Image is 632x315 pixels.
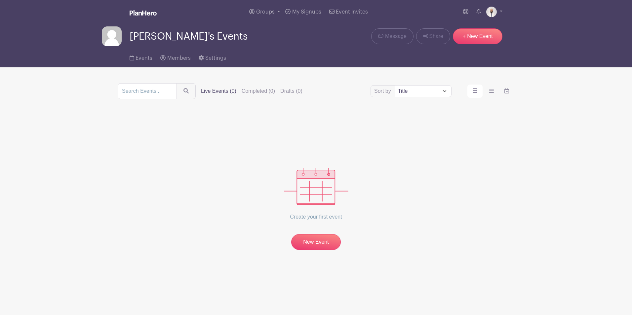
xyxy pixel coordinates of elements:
[336,9,368,15] span: Event Invites
[385,32,407,40] span: Message
[374,87,393,95] label: Sort by
[486,7,497,17] img: IMG_6943.jpeg
[160,46,190,67] a: Members
[242,87,275,95] label: Completed (0)
[291,234,341,250] a: New Event
[199,46,226,67] a: Settings
[130,46,152,67] a: Events
[467,85,514,98] div: order and view
[280,87,302,95] label: Drafts (0)
[453,28,502,44] a: + New Event
[118,83,177,99] input: Search Events...
[201,87,308,95] div: filters
[284,205,348,229] p: Create your first event
[284,168,348,205] img: events_empty-56550af544ae17c43cc50f3ebafa394433d06d5f1891c01edc4b5d1d59cfda54.svg
[256,9,275,15] span: Groups
[292,9,321,15] span: My Signups
[102,26,122,46] img: default-ce2991bfa6775e67f084385cd625a349d9dcbb7a52a09fb2fda1e96e2d18dcdb.png
[136,55,152,61] span: Events
[371,28,413,44] a: Message
[130,31,248,42] span: [PERSON_NAME]'s Events
[205,55,226,61] span: Settings
[167,55,191,61] span: Members
[201,87,236,95] label: Live Events (0)
[429,32,443,40] span: Share
[416,28,450,44] a: Share
[130,10,157,16] img: logo_white-6c42ec7e38ccf1d336a20a19083b03d10ae64f83f12c07503d8b9e83406b4c7d.svg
